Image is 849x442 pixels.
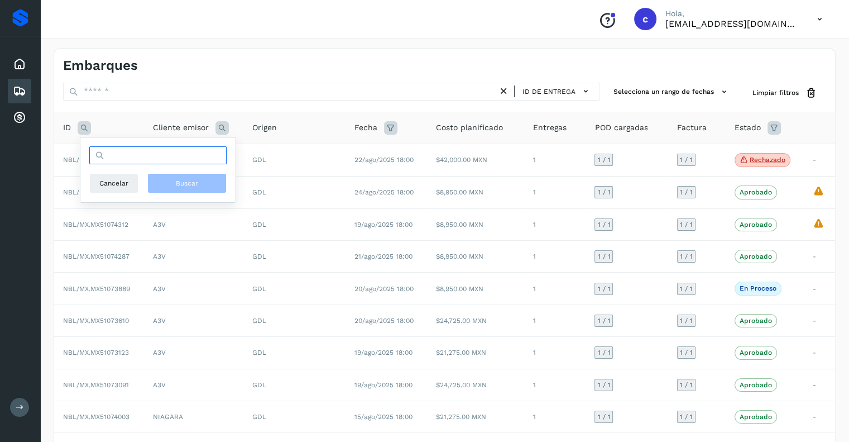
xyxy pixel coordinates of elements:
span: GDL [252,221,266,229]
span: NBL/MX.MX51074312 [63,221,128,229]
span: GDL [252,188,266,196]
span: NBL/MX.MX51073671 [63,188,129,196]
span: 1 / 1 [597,317,610,324]
span: 24/ago/2025 18:00 [354,188,414,196]
td: $21,275.00 MXN [427,337,524,369]
div: Embarques [8,79,31,103]
span: GDL [252,413,266,421]
span: 1 / 1 [597,382,610,388]
p: Aprobado [740,317,772,325]
span: 22/ago/2025 18:00 [354,156,414,164]
span: NBL/MX.MX51073610 [63,317,129,325]
span: 1 / 1 [680,414,693,420]
span: 19/ago/2025 18:00 [354,221,412,229]
span: GDL [252,349,266,357]
p: Aprobado [740,413,772,421]
p: Aprobado [740,381,772,389]
td: 1 [524,401,586,433]
span: Entregas [533,122,567,134]
button: Selecciona un rango de fechas [609,83,735,101]
td: $8,950.00 MXN [427,208,524,240]
span: GDL [252,253,266,260]
p: comercializacion@a3vlogistics.com [665,18,799,29]
span: ID [63,122,71,134]
button: ID de entrega [519,83,595,99]
span: 1 / 1 [680,382,693,388]
span: NBL/MX.MX51074003 [63,413,129,421]
span: 15/ago/2025 18:00 [354,413,412,421]
td: 1 [524,337,586,369]
span: 1 / 1 [680,286,693,292]
span: 20/ago/2025 18:00 [354,317,414,325]
span: 1 / 1 [597,414,610,420]
td: $24,725.00 MXN [427,305,524,336]
td: $8,950.00 MXN [427,177,524,208]
td: - [804,369,835,401]
span: 1 / 1 [680,349,693,356]
td: - [804,337,835,369]
span: 19/ago/2025 18:00 [354,381,412,389]
span: Origen [252,122,277,134]
p: Rechazado [750,156,785,164]
td: A3V [144,208,243,240]
span: 1 / 1 [680,221,693,228]
span: 21/ago/2025 18:00 [354,253,412,260]
td: NIAGARA [144,401,243,433]
span: 1 / 1 [597,286,610,292]
td: 1 [524,305,586,336]
td: 1 [524,369,586,401]
td: $8,950.00 MXN [427,273,524,305]
span: Limpiar filtros [752,88,799,98]
div: Cuentas por cobrar [8,106,31,130]
p: Aprobado [740,253,772,260]
span: Fecha [354,122,377,134]
span: ID de entrega [522,87,575,97]
span: NBL/MX.MX51074287 [63,253,129,260]
td: 1 [524,177,586,208]
span: 1 / 1 [597,253,610,260]
td: - [804,241,835,273]
span: Cliente emisor [153,122,209,134]
td: - [804,305,835,336]
td: 1 [524,208,586,240]
td: A3V [144,369,243,401]
span: NBL/MX.MX51073123 [63,349,129,357]
td: - [804,273,835,305]
td: $42,000.00 MXN [427,144,524,177]
span: 1 / 1 [680,156,693,163]
td: - [804,144,835,177]
div: Inicio [8,52,31,77]
td: $8,950.00 MXN [427,241,524,273]
p: Aprobado [740,221,772,229]
h4: Embarques [63,58,138,74]
span: NBL/MX.MX51073889 [63,285,130,293]
span: Estado [735,122,761,134]
p: Aprobado [740,188,772,196]
p: Aprobado [740,349,772,357]
span: POD cargadas [594,122,647,134]
span: 1 / 1 [597,156,610,163]
span: GDL [252,317,266,325]
span: NBL/MX.MX51074713 [63,156,128,164]
td: A3V [144,337,243,369]
span: 1 / 1 [680,317,693,324]
p: Hola, [665,9,799,18]
td: $21,275.00 MXN [427,401,524,433]
td: 1 [524,144,586,177]
span: 1 / 1 [680,253,693,260]
span: 20/ago/2025 18:00 [354,285,414,293]
span: GDL [252,285,266,293]
td: - [804,401,835,433]
td: 1 [524,273,586,305]
span: 1 / 1 [597,221,610,228]
span: 1 / 1 [597,189,610,196]
td: A3V [144,305,243,336]
td: $24,725.00 MXN [427,369,524,401]
span: Costo planificado [436,122,503,134]
button: Limpiar filtros [744,83,826,103]
span: GDL [252,156,266,164]
span: 19/ago/2025 18:00 [354,349,412,357]
td: A3V [144,241,243,273]
td: 1 [524,241,586,273]
span: NBL/MX.MX51073091 [63,381,129,389]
